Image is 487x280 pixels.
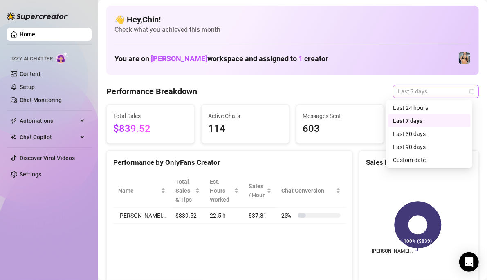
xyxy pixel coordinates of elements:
[114,14,471,25] h4: 👋 Hey, Chin !
[459,252,479,272] div: Open Intercom Messenger
[210,177,232,204] div: Est. Hours Worked
[171,174,205,208] th: Total Sales & Tips
[113,174,171,208] th: Name
[281,211,294,220] span: 20 %
[244,174,276,208] th: Sales / Hour
[20,97,62,103] a: Chat Monitoring
[175,177,193,204] span: Total Sales & Tips
[388,114,471,127] div: Last 7 days
[11,118,17,124] span: thunderbolt
[20,84,35,90] a: Setup
[393,116,466,125] div: Last 7 days
[303,121,377,137] span: 603
[388,101,471,114] div: Last 24 hours
[20,171,41,178] a: Settings
[388,153,471,167] div: Custom date
[113,208,171,224] td: [PERSON_NAME]…
[20,114,78,127] span: Automations
[56,52,69,64] img: AI Chatter
[171,208,205,224] td: $839.52
[208,121,283,137] span: 114
[398,85,474,98] span: Last 7 days
[205,208,244,224] td: 22.5 h
[469,89,474,94] span: calendar
[244,208,276,224] td: $37.31
[151,54,207,63] span: [PERSON_NAME]
[208,111,283,120] span: Active Chats
[113,121,188,137] span: $839.52
[298,54,303,63] span: 1
[114,54,328,63] h1: You are on workspace and assigned to creator
[249,182,265,200] span: Sales / Hour
[388,140,471,153] div: Last 90 days
[393,129,466,138] div: Last 30 days
[459,52,470,64] img: Veronica
[113,111,188,120] span: Total Sales
[106,86,197,97] h4: Performance Breakdown
[372,248,413,254] text: [PERSON_NAME]…
[393,142,466,151] div: Last 90 days
[393,103,466,112] div: Last 24 hours
[388,127,471,140] div: Last 30 days
[281,186,334,195] span: Chat Conversion
[11,134,16,140] img: Chat Copilot
[20,131,78,144] span: Chat Copilot
[113,157,346,168] div: Performance by OnlyFans Creator
[303,111,377,120] span: Messages Sent
[366,157,472,168] div: Sales by OnlyFans Creator
[11,55,53,63] span: Izzy AI Chatter
[20,31,35,38] a: Home
[7,12,68,20] img: logo-BBDzfeDw.svg
[20,71,40,77] a: Content
[20,155,75,161] a: Discover Viral Videos
[114,25,471,34] span: Check what you achieved this month
[393,156,466,164] div: Custom date
[118,186,159,195] span: Name
[276,174,346,208] th: Chat Conversion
